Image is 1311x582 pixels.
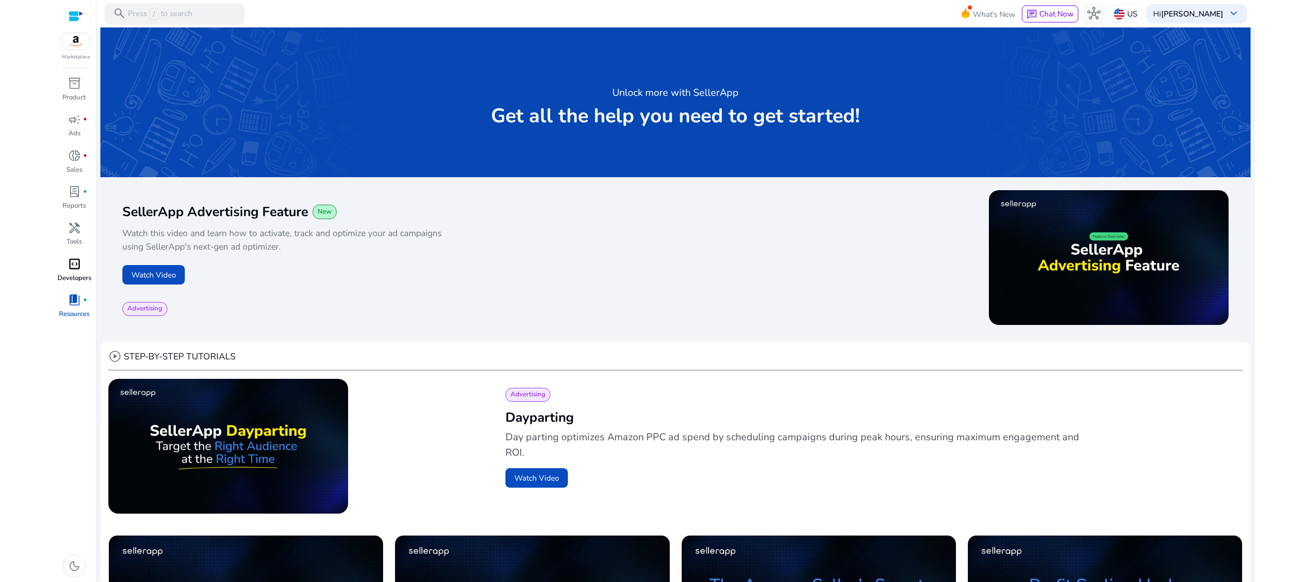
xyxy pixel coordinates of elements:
p: Press to search [128,8,192,20]
span: lab_profile [68,185,81,198]
p: Reports [62,201,86,211]
p: Ads [68,129,80,139]
div: STEP-BY-STEP TUTORIALS [108,350,235,363]
a: lab_profilefiber_manual_recordReports [56,183,92,219]
b: [PERSON_NAME] [1161,8,1223,19]
img: us.svg [1114,8,1125,19]
p: Sales [66,165,82,175]
span: Advertising [127,304,162,313]
img: maxresdefault.jpg [108,379,348,514]
span: New [318,208,332,217]
span: What's New [973,5,1015,23]
span: / [149,8,159,20]
span: campaign [68,113,81,126]
button: Watch Video [122,265,185,285]
h2: Dayparting [505,409,1225,426]
img: maxresdefault.jpg [989,190,1229,325]
a: handymanTools [56,219,92,255]
a: donut_smallfiber_manual_recordSales [56,147,92,183]
span: fiber_manual_record [83,298,87,302]
span: code_blocks [68,258,81,271]
img: amazon.svg [61,33,91,49]
button: chatChat Now [1022,5,1078,22]
p: Developers [57,274,91,284]
span: hub [1087,7,1100,20]
a: book_4fiber_manual_recordResources [56,291,92,327]
h3: Unlock more with SellerApp [612,85,739,101]
span: fiber_manual_record [83,154,87,158]
p: Marketplace [62,53,90,61]
p: US [1127,5,1137,22]
a: campaignfiber_manual_recordAds [56,111,92,147]
span: fiber_manual_record [83,117,87,122]
span: book_4 [68,293,81,306]
p: Get all the help you need to get started! [491,105,860,127]
button: Watch Video [505,468,568,488]
span: chat [1026,9,1037,20]
span: dark_mode [68,560,81,573]
span: fiber_manual_record [83,190,87,194]
span: Advertising [510,390,545,399]
p: Product [62,93,86,103]
button: hub [1083,3,1105,25]
a: code_blocksDevelopers [56,256,92,291]
p: Hi [1153,10,1223,17]
span: handyman [68,222,81,235]
p: Tools [66,237,82,247]
p: Watch this video and learn how to activate, track and optimize your ad campaigns using SellerApp'... [122,227,442,253]
p: Resources [59,309,89,319]
span: donut_small [68,149,81,162]
a: inventory_2Product [56,75,92,111]
span: search [113,7,126,20]
span: SellerApp Advertising Feature [122,203,308,221]
span: Chat Now [1039,8,1074,19]
span: inventory_2 [68,77,81,90]
span: keyboard_arrow_down [1227,7,1240,20]
span: play_circle [108,350,121,363]
p: Day parting optimizes Amazon PPC ad spend by scheduling campaigns during peak hours, ensuring max... [505,430,1081,461]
